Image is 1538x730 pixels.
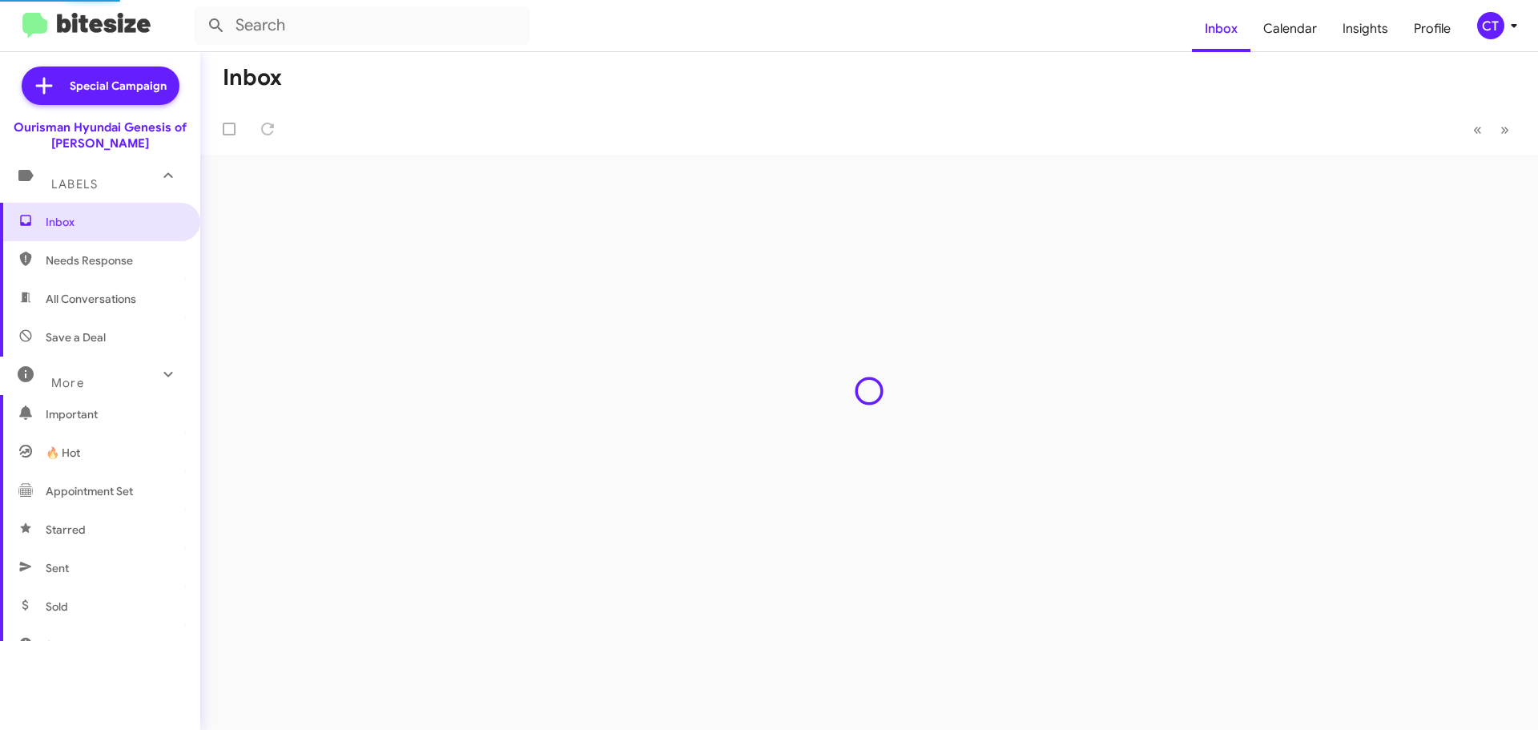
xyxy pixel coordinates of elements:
span: 🔥 Hot [46,445,80,461]
a: Inbox [1192,6,1250,52]
span: Sold [46,599,68,615]
span: More [51,376,84,390]
div: CT [1477,12,1504,39]
span: Labels [51,177,98,192]
a: Special Campaign [22,67,179,105]
span: Special Campaign [70,78,167,94]
button: CT [1464,12,1520,39]
a: Insights [1330,6,1401,52]
a: Profile [1401,6,1464,52]
span: » [1500,119,1509,139]
h1: Inbox [223,65,282,91]
span: Needs Response [46,252,182,268]
a: Calendar [1250,6,1330,52]
span: « [1473,119,1482,139]
span: Sold Responded [46,637,131,653]
span: Appointment Set [46,483,133,499]
button: Next [1491,113,1519,146]
span: Sent [46,560,69,576]
span: Save a Deal [46,329,106,345]
span: Important [46,406,182,422]
input: Search [194,6,530,45]
span: Starred [46,522,86,538]
span: Inbox [46,214,182,230]
button: Previous [1464,113,1492,146]
nav: Page navigation example [1464,113,1519,146]
span: All Conversations [46,291,136,307]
